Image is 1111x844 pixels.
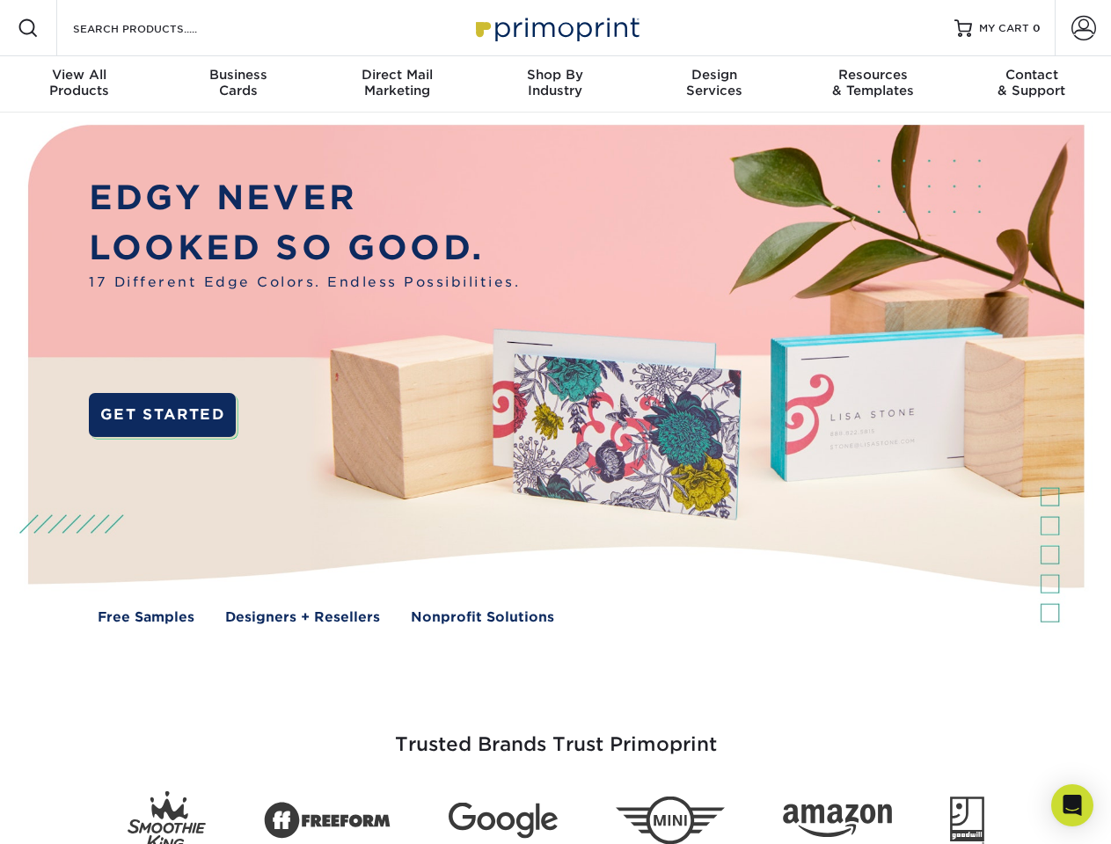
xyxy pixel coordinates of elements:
span: Resources [793,67,952,83]
a: BusinessCards [158,56,317,113]
div: & Templates [793,67,952,98]
div: Industry [476,67,634,98]
div: Cards [158,67,317,98]
img: Primoprint [468,9,644,47]
a: GET STARTED [89,393,236,437]
span: 17 Different Edge Colors. Endless Possibilities. [89,273,520,293]
span: Design [635,67,793,83]
img: Amazon [783,804,892,838]
a: Shop ByIndustry [476,56,634,113]
p: LOOKED SO GOOD. [89,223,520,273]
a: Free Samples [98,608,194,628]
img: Google [449,803,558,839]
div: Marketing [318,67,476,98]
p: EDGY NEVER [89,173,520,223]
span: Business [158,67,317,83]
span: MY CART [979,21,1029,36]
a: Contact& Support [953,56,1111,113]
a: Direct MailMarketing [318,56,476,113]
a: Nonprofit Solutions [411,608,554,628]
span: 0 [1033,22,1041,34]
div: Services [635,67,793,98]
input: SEARCH PRODUCTS..... [71,18,243,39]
img: Goodwill [950,797,984,844]
div: & Support [953,67,1111,98]
a: Resources& Templates [793,56,952,113]
span: Shop By [476,67,634,83]
span: Contact [953,67,1111,83]
span: Direct Mail [318,67,476,83]
a: Designers + Resellers [225,608,380,628]
a: DesignServices [635,56,793,113]
h3: Trusted Brands Trust Primoprint [41,691,1071,777]
div: Open Intercom Messenger [1051,784,1093,826]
